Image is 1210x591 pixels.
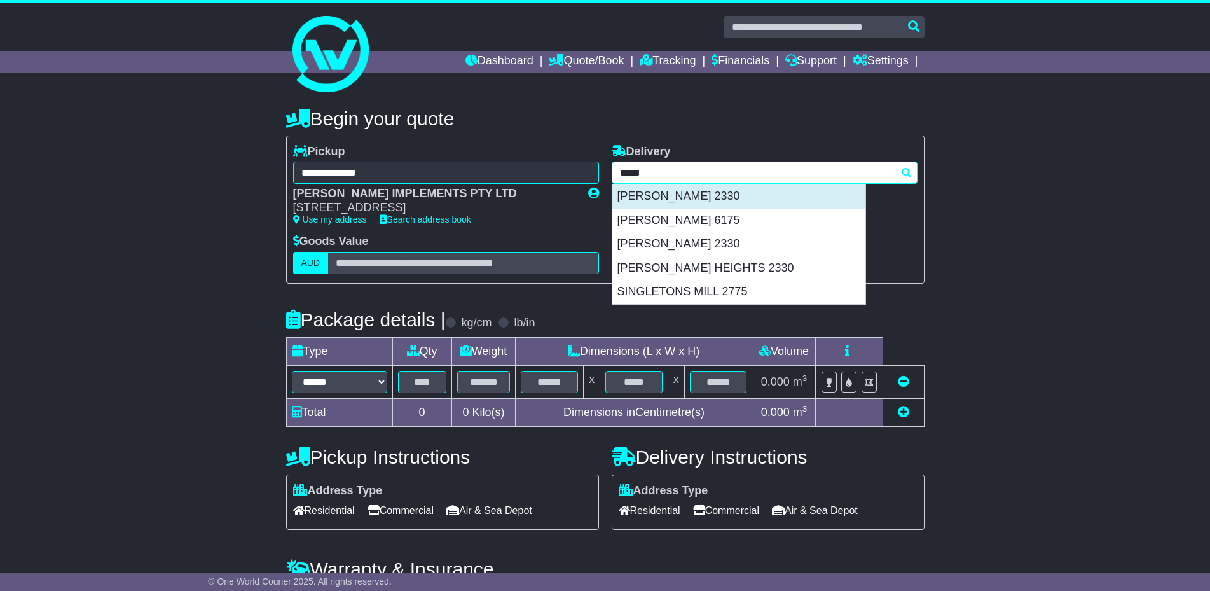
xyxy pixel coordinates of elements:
a: Dashboard [465,51,533,73]
label: Goods Value [293,235,369,249]
div: [PERSON_NAME] IMPLEMENTS PTY LTD [293,187,575,201]
typeahead: Please provide city [612,162,918,184]
label: Address Type [619,484,708,498]
td: Weight [451,337,516,365]
td: Qty [392,337,451,365]
td: Dimensions in Centimetre(s) [516,398,752,426]
span: 0.000 [761,406,790,419]
span: Commercial [693,501,759,520]
a: Settings [853,51,909,73]
span: m [793,406,808,419]
span: © One World Courier 2025. All rights reserved. [208,576,392,587]
span: Residential [619,501,680,520]
td: Total [286,398,392,426]
td: Type [286,337,392,365]
label: Delivery [612,145,671,159]
a: Support [785,51,837,73]
a: Remove this item [898,375,909,388]
a: Use my address [293,214,367,225]
div: [PERSON_NAME] 6175 [612,209,865,233]
span: Commercial [368,501,434,520]
h4: Warranty & Insurance [286,559,925,580]
h4: Package details | [286,309,446,330]
td: Kilo(s) [451,398,516,426]
span: Residential [293,501,355,520]
a: Add new item [898,406,909,419]
label: Address Type [293,484,383,498]
h4: Delivery Instructions [612,447,925,468]
td: 0 [392,398,451,426]
td: Volume [752,337,816,365]
div: [STREET_ADDRESS] [293,201,575,215]
td: Dimensions (L x W x H) [516,337,752,365]
span: m [793,375,808,388]
a: Tracking [640,51,696,73]
label: lb/in [514,316,535,330]
div: SINGLETONS MILL 2775 [612,280,865,304]
td: x [584,365,600,398]
div: [PERSON_NAME] HEIGHTS 2330 [612,256,865,281]
sup: 3 [802,373,808,383]
label: kg/cm [461,316,492,330]
span: 0 [462,406,469,419]
span: Air & Sea Depot [772,501,858,520]
h4: Pickup Instructions [286,447,599,468]
a: Search address book [380,214,471,225]
label: AUD [293,252,329,274]
div: [PERSON_NAME] 2330 [612,232,865,256]
td: x [668,365,684,398]
a: Financials [712,51,769,73]
h4: Begin your quote [286,108,925,129]
a: Quote/Book [549,51,624,73]
sup: 3 [802,404,808,414]
span: 0.000 [761,375,790,388]
span: Air & Sea Depot [446,501,532,520]
div: [PERSON_NAME] 2330 [612,184,865,209]
label: Pickup [293,145,345,159]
